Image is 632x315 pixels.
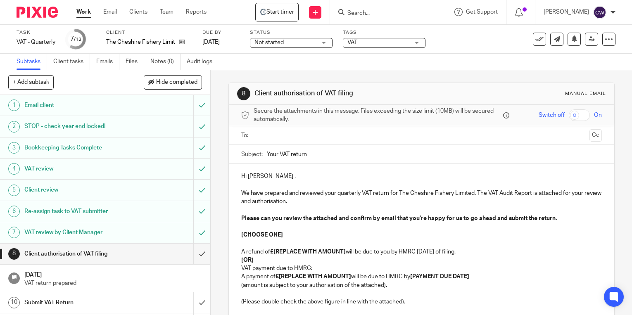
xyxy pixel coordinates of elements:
[24,142,132,154] h1: Bookkeeping Tasks Complete
[241,189,602,206] p: We have prepared and reviewed your quarterly VAT return for The Cheshire Fishery Limited. The VAT...
[539,111,565,119] span: Switch off
[96,54,119,70] a: Emails
[156,79,197,86] span: Hide completed
[17,38,55,46] div: VAT - Quarterly
[270,249,346,255] strong: £[REPLACE WITH AMOUNT]
[8,75,54,89] button: + Add subtask
[144,75,202,89] button: Hide completed
[24,99,132,111] h1: Email client
[17,7,58,18] img: Pixie
[74,37,81,42] small: /12
[8,142,20,154] div: 3
[24,296,132,309] h1: Submit VAT Return
[106,38,175,46] p: The Cheshire Fishery Limited
[24,184,132,196] h1: Client review
[254,107,501,124] span: Secure the attachments in this message. Files exceeding the size limit (10MB) will be secured aut...
[187,54,219,70] a: Audit logs
[17,29,55,36] label: Task
[466,9,498,15] span: Get Support
[17,54,47,70] a: Subtasks
[160,8,173,16] a: Team
[410,274,469,279] strong: [PAYMENT DUE DATE]
[126,54,144,70] a: Files
[70,34,81,44] div: 7
[343,29,425,36] label: Tags
[24,120,132,133] h1: STOP - check year end locked!
[241,216,557,221] strong: Please can you review the attached and confirm by email that you're happy for us to go ahead and ...
[254,40,284,45] span: Not started
[266,8,294,16] span: Start timer
[150,54,181,70] a: Notes (0)
[106,29,192,36] label: Client
[8,185,20,196] div: 5
[8,121,20,133] div: 2
[593,6,606,19] img: svg%3E
[594,111,602,119] span: On
[544,8,589,16] p: [PERSON_NAME]
[8,227,20,238] div: 7
[254,89,439,98] h1: Client authorisation of VAT filing
[237,87,250,100] div: 8
[103,8,117,16] a: Email
[241,172,602,180] p: Hi [PERSON_NAME] ,
[8,248,20,260] div: 8
[565,90,606,97] div: Manual email
[241,257,254,263] strong: [OR]
[241,298,602,306] p: (Please double check the above figure in line with the attached).
[241,272,602,281] p: A payment of will be due to HMRC by
[241,248,602,256] p: A refund of will be due to you by HMRC [DATE] of filing.
[76,8,91,16] a: Work
[186,8,207,16] a: Reports
[24,279,202,287] p: VAT return prepared
[589,129,602,142] button: Cc
[53,54,90,70] a: Client tasks
[8,206,20,217] div: 6
[241,150,263,159] label: Subject:
[241,281,602,289] p: (amount is subject to your authorisation of the attached).
[241,232,283,238] strong: [CHOOSE ONE]
[202,29,240,36] label: Due by
[241,131,250,140] label: To:
[276,274,351,279] strong: £[REPLACE WITH AMOUNT]
[24,205,132,218] h1: Re-assign task to VAT submitter
[347,40,357,45] span: VAT
[24,248,132,260] h1: Client authorisation of VAT filing
[24,226,132,239] h1: VAT review by Client Manager
[202,39,220,45] span: [DATE]
[8,99,20,111] div: 1
[24,269,202,279] h1: [DATE]
[129,8,147,16] a: Clients
[8,163,20,175] div: 4
[8,297,20,308] div: 10
[347,10,421,17] input: Search
[255,3,299,21] a: The Cheshire Fishery Limited - VAT - Quarterly
[250,29,333,36] label: Status
[241,264,602,272] p: VAT payment due to HMRC:
[24,163,132,175] h1: VAT review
